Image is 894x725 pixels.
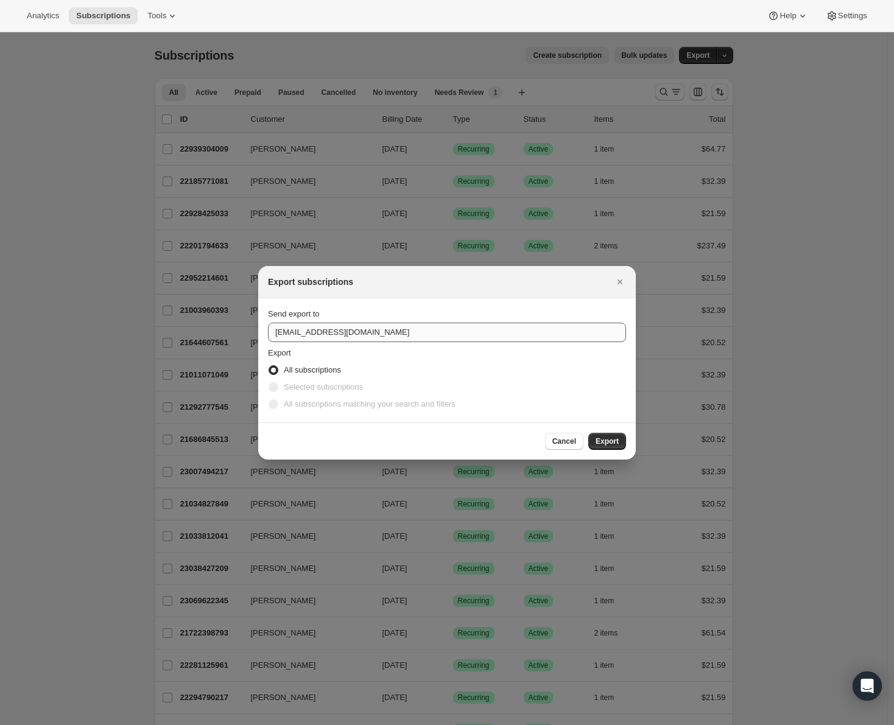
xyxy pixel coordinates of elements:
[284,399,456,408] span: All subscriptions matching your search and filters
[545,433,583,450] button: Cancel
[140,7,186,24] button: Tools
[268,309,320,318] span: Send export to
[268,348,291,357] span: Export
[27,11,59,21] span: Analytics
[596,436,619,446] span: Export
[588,433,626,450] button: Export
[611,273,628,290] button: Close
[19,7,66,24] button: Analytics
[552,436,576,446] span: Cancel
[853,671,882,701] div: Open Intercom Messenger
[147,11,166,21] span: Tools
[818,7,875,24] button: Settings
[760,7,815,24] button: Help
[69,7,138,24] button: Subscriptions
[284,365,341,374] span: All subscriptions
[838,11,867,21] span: Settings
[780,11,796,21] span: Help
[76,11,130,21] span: Subscriptions
[268,276,353,288] h2: Export subscriptions
[284,382,363,391] span: Selected subscriptions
